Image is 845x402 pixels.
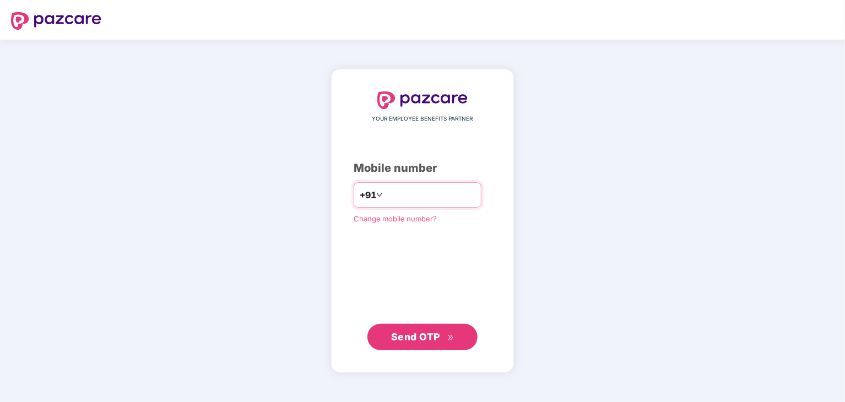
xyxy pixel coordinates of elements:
[360,188,376,202] span: +91
[372,115,473,123] span: YOUR EMPLOYEE BENEFITS PARTNER
[376,192,383,198] span: down
[447,334,454,341] span: double-right
[354,160,491,177] div: Mobile number
[11,12,101,30] img: logo
[377,91,468,109] img: logo
[354,214,437,223] a: Change mobile number?
[367,324,478,350] button: Send OTPdouble-right
[391,331,440,343] span: Send OTP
